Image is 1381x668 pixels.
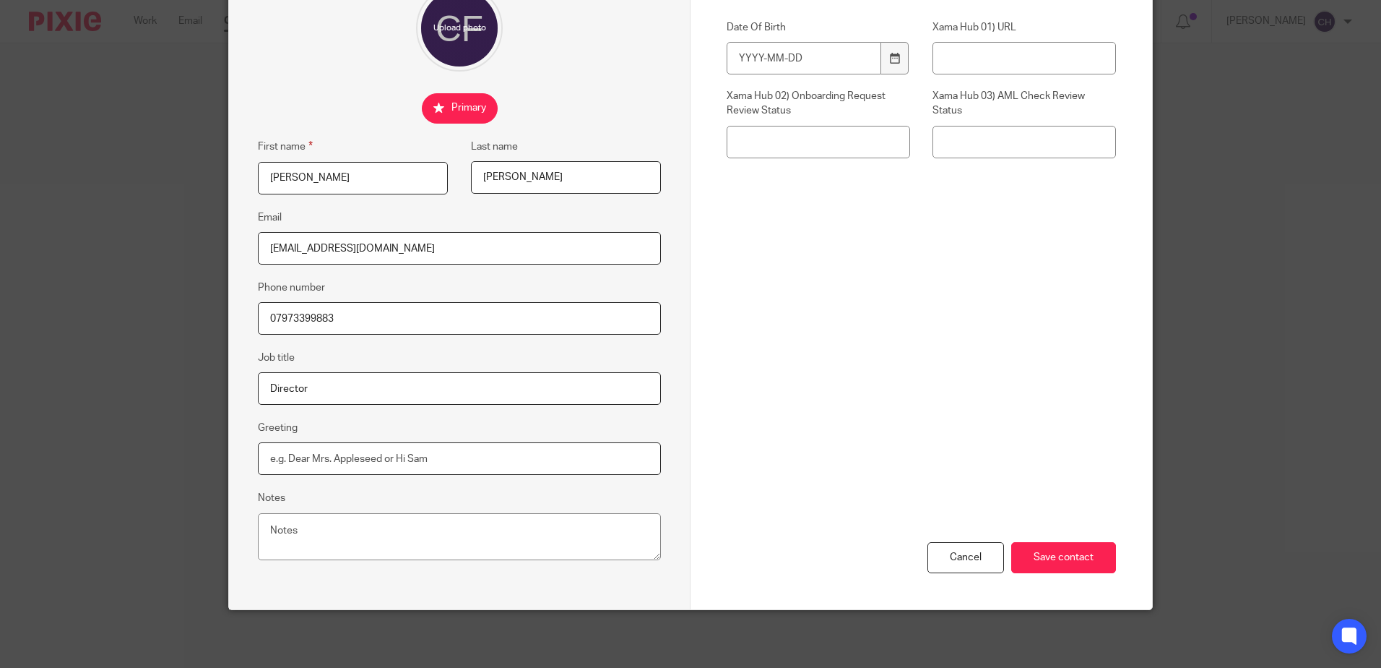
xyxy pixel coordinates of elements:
[932,20,1116,35] label: Xama Hub 01) URL
[1011,542,1116,573] input: Save contact
[258,351,295,365] label: Job title
[258,421,298,435] label: Greeting
[258,210,282,225] label: Email
[258,491,285,505] label: Notes
[727,20,910,35] label: Date Of Birth
[258,138,313,155] label: First name
[932,89,1116,119] label: Xama Hub 03) AML Check Review Status
[258,442,661,475] input: e.g. Dear Mrs. Appleseed or Hi Sam
[727,42,881,74] input: YYYY-MM-DD
[471,140,518,154] label: Last name
[258,281,325,295] label: Phone number
[927,542,1004,573] div: Cancel
[727,89,910,119] label: Xama Hub 02) Onboarding Request Review Status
